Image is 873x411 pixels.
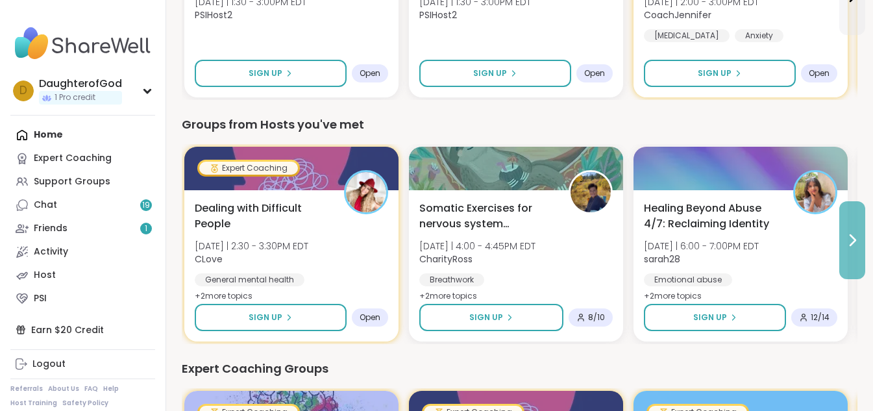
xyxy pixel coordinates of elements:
b: PSIHost2 [195,8,232,21]
span: Somatic Exercises for nervous system regulation [419,201,554,232]
button: Sign Up [419,304,563,331]
span: [DATE] | 2:30 - 3:30PM EDT [195,240,308,253]
b: sarah28 [644,253,680,266]
div: Friends [34,222,68,235]
a: PSI [10,287,155,310]
span: 1 [145,223,147,234]
button: Sign Up [195,304,347,331]
div: Breathwork [419,273,484,286]
div: Activity [34,245,68,258]
span: 19 [142,200,150,211]
div: Expert Coaching Groups [182,360,857,378]
span: Open [809,68,830,79]
div: General mental health [195,273,304,286]
div: Support Groups [34,175,110,188]
button: Sign Up [195,60,347,87]
a: Expert Coaching [10,147,155,170]
a: Logout [10,353,155,376]
div: Expert Coaching [34,152,112,165]
a: Help [103,384,119,393]
a: Host [10,264,155,287]
a: Friends1 [10,217,155,240]
a: About Us [48,384,79,393]
div: Host [34,269,56,282]
div: Groups from Hosts you've met [182,116,857,134]
span: [DATE] | 6:00 - 7:00PM EDT [644,240,759,253]
div: Logout [32,358,66,371]
span: 12 / 14 [811,312,830,323]
div: Earn $20 Credit [10,318,155,342]
span: Healing Beyond Abuse 4/7: Reclaiming Identity [644,201,779,232]
span: Open [360,312,380,323]
a: Referrals [10,384,43,393]
a: Activity [10,240,155,264]
a: Host Training [10,399,57,408]
span: D [19,82,27,99]
span: Sign Up [473,68,507,79]
span: 8 / 10 [588,312,605,323]
span: Open [584,68,605,79]
span: [DATE] | 4:00 - 4:45PM EDT [419,240,535,253]
button: Sign Up [419,60,571,87]
div: Chat [34,199,57,212]
b: CoachJennifer [644,8,711,21]
button: Sign Up [644,304,786,331]
span: Dealing with Difficult People [195,201,330,232]
a: Chat19 [10,193,155,217]
div: Emotional abuse [644,273,732,286]
span: Sign Up [698,68,732,79]
b: CharityRoss [419,253,473,266]
div: DaughterofGod [39,77,122,91]
a: Support Groups [10,170,155,193]
button: Sign Up [644,60,796,87]
span: 1 Pro credit [55,92,95,103]
img: CharityRoss [571,172,611,212]
div: [MEDICAL_DATA] [644,29,730,42]
span: Sign Up [249,68,282,79]
span: Sign Up [469,312,503,323]
div: Anxiety [735,29,783,42]
span: Open [360,68,380,79]
b: PSIHost2 [419,8,457,21]
img: CLove [346,172,386,212]
a: FAQ [84,384,98,393]
span: Sign Up [693,312,727,323]
a: Safety Policy [62,399,108,408]
span: Sign Up [249,312,282,323]
img: ShareWell Nav Logo [10,21,155,66]
b: CLove [195,253,223,266]
div: PSI [34,292,47,305]
div: Expert Coaching [199,162,298,175]
img: sarah28 [795,172,835,212]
